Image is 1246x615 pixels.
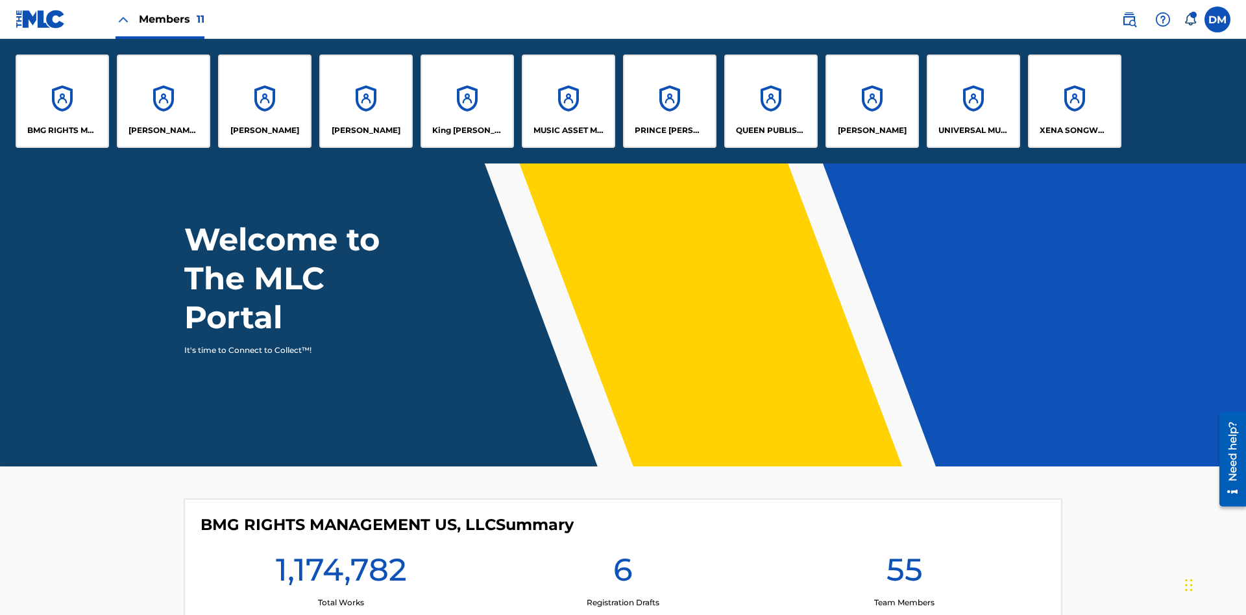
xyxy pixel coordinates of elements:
div: Help [1150,6,1176,32]
a: Accounts[PERSON_NAME] [825,54,919,148]
p: BMG RIGHTS MANAGEMENT US, LLC [27,125,98,136]
a: AccountsPRINCE [PERSON_NAME] [623,54,716,148]
p: UNIVERSAL MUSIC PUB GROUP [938,125,1009,136]
div: Notifications [1184,13,1197,26]
p: QUEEN PUBLISHA [736,125,807,136]
h1: 1,174,782 [276,550,407,597]
div: User Menu [1204,6,1230,32]
img: MLC Logo [16,10,66,29]
img: help [1155,12,1171,27]
h1: 6 [613,550,633,597]
a: AccountsXENA SONGWRITER [1028,54,1121,148]
h1: Welcome to The MLC Portal [184,220,427,337]
a: AccountsMUSIC ASSET MANAGEMENT (MAM) [522,54,615,148]
div: Drag [1185,566,1193,605]
p: PRINCE MCTESTERSON [635,125,705,136]
p: Team Members [874,597,934,609]
p: XENA SONGWRITER [1040,125,1110,136]
a: AccountsBMG RIGHTS MANAGEMENT US, LLC [16,54,109,148]
a: AccountsQUEEN PUBLISHA [724,54,818,148]
span: 11 [197,13,204,25]
p: EYAMA MCSINGER [332,125,400,136]
h1: 55 [886,550,923,597]
p: CLEO SONGWRITER [128,125,199,136]
a: Accounts[PERSON_NAME] SONGWRITER [117,54,210,148]
p: King McTesterson [432,125,503,136]
a: AccountsKing [PERSON_NAME] [421,54,514,148]
a: Accounts[PERSON_NAME] [218,54,311,148]
h4: BMG RIGHTS MANAGEMENT US, LLC [201,515,574,535]
p: MUSIC ASSET MANAGEMENT (MAM) [533,125,604,136]
p: RONALD MCTESTERSON [838,125,907,136]
a: AccountsUNIVERSAL MUSIC PUB GROUP [927,54,1020,148]
a: Public Search [1116,6,1142,32]
p: It's time to Connect to Collect™! [184,344,409,356]
iframe: Chat Widget [1181,553,1246,615]
p: Total Works [318,597,364,609]
iframe: Resource Center [1210,407,1246,513]
a: Accounts[PERSON_NAME] [319,54,413,148]
p: Registration Drafts [587,597,659,609]
p: ELVIS COSTELLO [230,125,299,136]
span: Members [139,12,204,27]
img: search [1121,12,1137,27]
img: Close [116,12,131,27]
